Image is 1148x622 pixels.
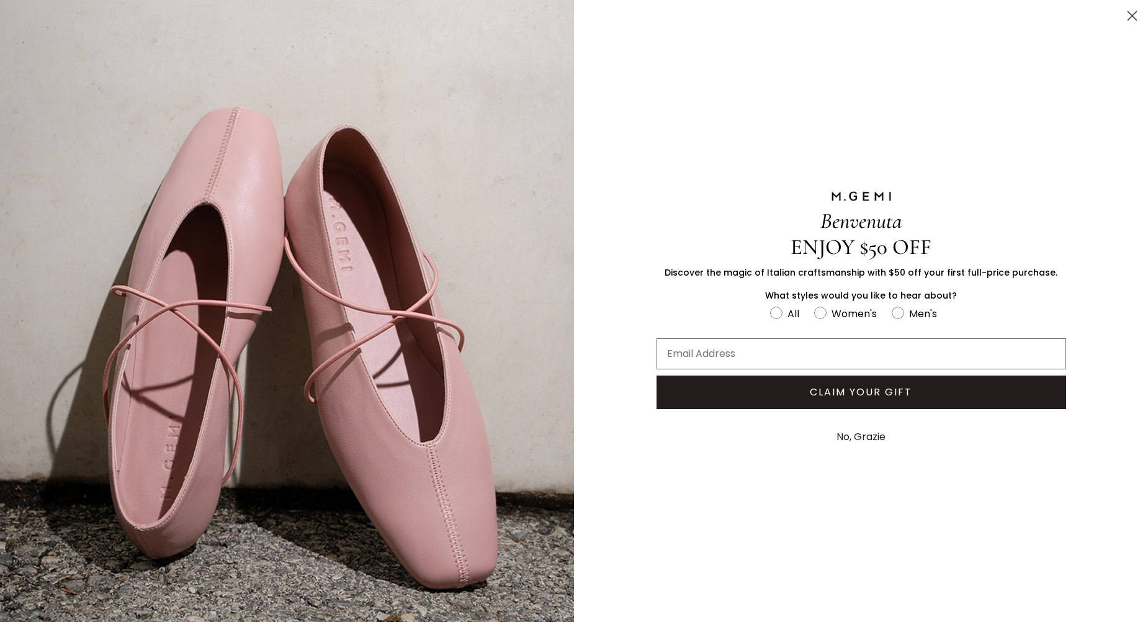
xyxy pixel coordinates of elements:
[765,289,957,302] span: What styles would you like to hear about?
[909,306,937,322] div: Men's
[820,208,902,234] span: Benvenuta
[657,338,1066,369] input: Email Address
[791,234,931,260] span: ENJOY $50 OFF
[787,306,799,322] div: All
[665,266,1057,279] span: Discover the magic of Italian craftsmanship with $50 off your first full-price purchase.
[830,191,892,202] img: M.GEMI
[657,376,1066,409] button: CLAIM YOUR GIFT
[1121,5,1143,27] button: Close dialog
[830,421,892,453] button: No, Grazie
[832,306,877,322] div: Women's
